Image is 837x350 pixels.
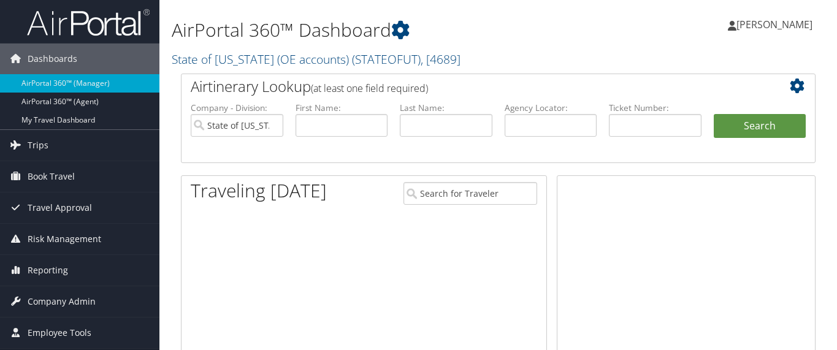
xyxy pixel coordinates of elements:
[728,6,825,43] a: [PERSON_NAME]
[28,161,75,192] span: Book Travel
[191,178,327,204] h1: Traveling [DATE]
[28,318,91,348] span: Employee Tools
[400,102,492,114] label: Last Name:
[505,102,597,114] label: Agency Locator:
[191,102,283,114] label: Company - Division:
[172,17,607,43] h1: AirPortal 360™ Dashboard
[28,255,68,286] span: Reporting
[714,114,806,139] button: Search
[28,286,96,317] span: Company Admin
[311,82,428,95] span: (at least one field required)
[403,182,537,205] input: Search for Traveler
[28,192,92,223] span: Travel Approval
[421,51,461,67] span: , [ 4689 ]
[28,130,48,161] span: Trips
[172,51,461,67] a: State of [US_STATE] (OE accounts)
[736,18,812,31] span: [PERSON_NAME]
[191,76,753,97] h2: Airtinerary Lookup
[352,51,421,67] span: ( STATEOFUT )
[27,8,150,37] img: airportal-logo.png
[609,102,701,114] label: Ticket Number:
[28,224,101,254] span: Risk Management
[296,102,388,114] label: First Name:
[28,44,77,74] span: Dashboards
